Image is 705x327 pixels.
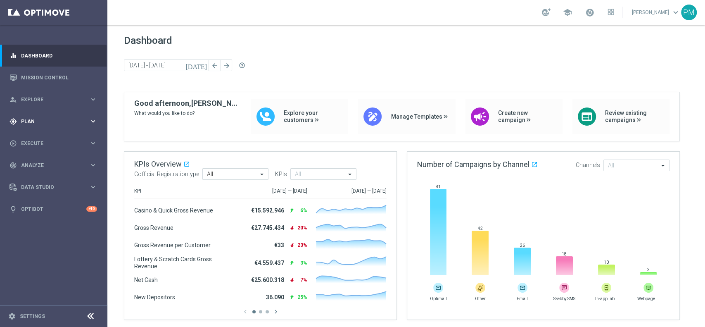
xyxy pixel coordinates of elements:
a: [PERSON_NAME]keyboard_arrow_down [631,6,681,19]
div: PM [681,5,697,20]
div: Analyze [9,162,89,169]
div: Explore [9,96,89,103]
i: person_search [9,96,17,103]
button: gps_fixed Plan keyboard_arrow_right [9,118,97,125]
span: Plan [21,119,89,124]
span: Data Studio [21,185,89,190]
button: track_changes Analyze keyboard_arrow_right [9,162,97,169]
span: keyboard_arrow_down [671,8,680,17]
button: Mission Control [9,74,97,81]
i: gps_fixed [9,118,17,125]
div: Optibot [9,198,97,220]
i: keyboard_arrow_right [89,183,97,191]
i: keyboard_arrow_right [89,161,97,169]
i: equalizer [9,52,17,60]
i: keyboard_arrow_right [89,95,97,103]
div: Execute [9,140,89,147]
button: person_search Explore keyboard_arrow_right [9,96,97,103]
button: Data Studio keyboard_arrow_right [9,184,97,191]
i: lightbulb [9,205,17,213]
i: settings [8,313,16,320]
div: Mission Control [9,67,97,88]
i: play_circle_outline [9,140,17,147]
a: Dashboard [21,45,97,67]
button: equalizer Dashboard [9,53,97,59]
div: +10 [86,206,97,212]
span: school [563,8,572,17]
button: lightbulb Optibot +10 [9,206,97,212]
span: Analyze [21,163,89,168]
i: keyboard_arrow_right [89,117,97,125]
a: Optibot [21,198,86,220]
i: track_changes [9,162,17,169]
span: Explore [21,97,89,102]
span: Execute [21,141,89,146]
a: Settings [20,314,45,319]
div: Dashboard [9,45,97,67]
div: Data Studio [9,184,89,191]
a: Mission Control [21,67,97,88]
div: Plan [9,118,89,125]
button: play_circle_outline Execute keyboard_arrow_right [9,140,97,147]
i: keyboard_arrow_right [89,139,97,147]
